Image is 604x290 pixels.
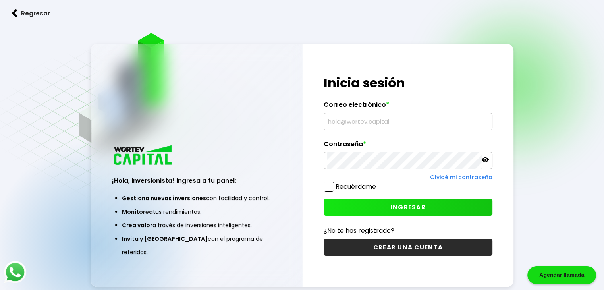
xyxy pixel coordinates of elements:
h3: ¡Hola, inversionista! Ingresa a tu panel: [112,176,281,185]
label: Recuérdame [336,182,376,191]
li: con facilidad y control. [122,191,271,205]
img: logos_whatsapp-icon.242b2217.svg [4,261,26,283]
button: CREAR UNA CUENTA [324,239,492,256]
span: Monitorea [122,208,153,216]
span: Invita y [GEOGRAPHIC_DATA] [122,235,208,243]
a: Olvidé mi contraseña [430,173,492,181]
button: INGRESAR [324,199,492,216]
input: hola@wortev.capital [327,113,489,130]
li: tus rendimientos. [122,205,271,218]
a: ¿No te has registrado?CREAR UNA CUENTA [324,226,492,256]
li: con el programa de referidos. [122,232,271,259]
li: a través de inversiones inteligentes. [122,218,271,232]
p: ¿No te has registrado? [324,226,492,236]
h1: Inicia sesión [324,73,492,93]
img: logo_wortev_capital [112,144,175,168]
span: Gestiona nuevas inversiones [122,194,206,202]
span: Crea valor [122,221,152,229]
img: flecha izquierda [12,9,17,17]
span: INGRESAR [390,203,426,211]
label: Correo electrónico [324,101,492,113]
label: Contraseña [324,140,492,152]
div: Agendar llamada [527,266,596,284]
